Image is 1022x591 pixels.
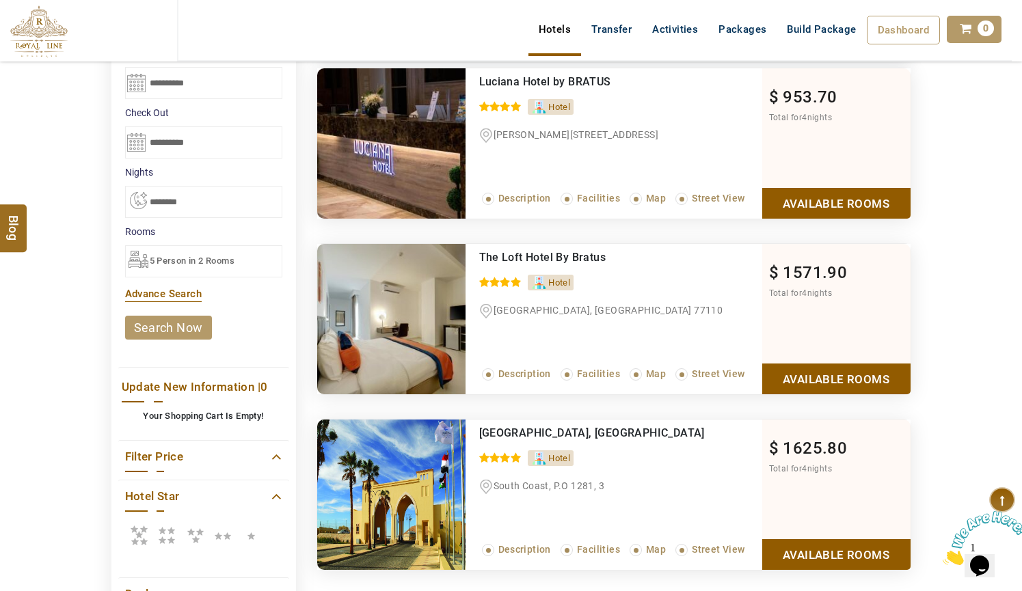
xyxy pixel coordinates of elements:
[125,316,212,340] a: search now
[769,87,779,107] span: $
[937,506,1022,571] iframe: chat widget
[5,215,23,227] span: Blog
[479,251,606,264] a: The Loft Hotel By Bratus
[479,426,705,439] a: [GEOGRAPHIC_DATA], [GEOGRAPHIC_DATA]
[646,193,666,204] span: Map
[577,544,620,555] span: Facilities
[692,544,744,555] span: Street View
[762,539,911,570] a: Show Rooms
[783,263,847,282] span: 1571.90
[498,544,551,555] span: Description
[978,20,994,36] span: 0
[769,439,779,458] span: $
[762,188,911,219] a: Show Rooms
[548,102,570,112] span: Hotel
[642,16,708,43] a: Activities
[260,380,267,394] span: 0
[577,193,620,204] span: Facilities
[708,16,777,43] a: Packages
[125,448,282,466] a: Filter Price
[692,368,744,379] span: Street View
[646,368,666,379] span: Map
[494,305,723,316] span: [GEOGRAPHIC_DATA], [GEOGRAPHIC_DATA] 77110
[646,544,666,555] span: Map
[122,378,286,396] a: Update New Information |0
[947,16,1001,43] a: 0
[769,464,832,473] span: Total for nights
[498,193,551,204] span: Description
[143,411,263,421] b: Your Shopping Cart Is Empty!
[317,244,466,394] img: 32551851a1133242d5ebc245673d2e05eda97c00.jpeg
[10,5,68,57] img: The Royal Line Holidays
[878,24,930,36] span: Dashboard
[479,426,705,440] div: Marina Plaza Hotel, Tala Bay
[125,288,202,300] a: Advance Search
[581,16,642,43] a: Transfer
[802,113,807,122] span: 4
[479,251,705,264] div: The Loft Hotel By Bratus
[777,16,866,43] a: Build Package
[762,363,911,394] a: Show Rooms
[577,368,620,379] span: Facilities
[692,193,744,204] span: Street View
[5,5,11,17] span: 1
[125,487,282,506] a: Hotel Star
[494,129,659,140] span: [PERSON_NAME][STREET_ADDRESS]
[548,453,570,463] span: Hotel
[498,368,551,379] span: Description
[783,87,837,107] span: 953.70
[769,288,832,298] span: Total for nights
[125,225,282,238] label: Rooms
[528,16,581,43] a: Hotels
[317,420,466,570] img: w9717neu_446a652befc95d4637341481b1adddb7.jpg
[494,480,605,491] span: South Coast, P.O 1281, 3
[125,106,282,120] label: Check Out
[125,165,282,179] label: nights
[150,256,235,266] span: 5 Person in 2 Rooms
[317,68,466,219] img: fefaacf7d1b6f340dc8812700d952833cb4144a2.jpeg
[802,288,807,298] span: 4
[769,113,832,122] span: Total for nights
[802,464,807,473] span: 4
[548,277,570,288] span: Hotel
[5,5,90,59] img: Chat attention grabber
[783,439,847,458] span: 1625.80
[769,263,779,282] span: $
